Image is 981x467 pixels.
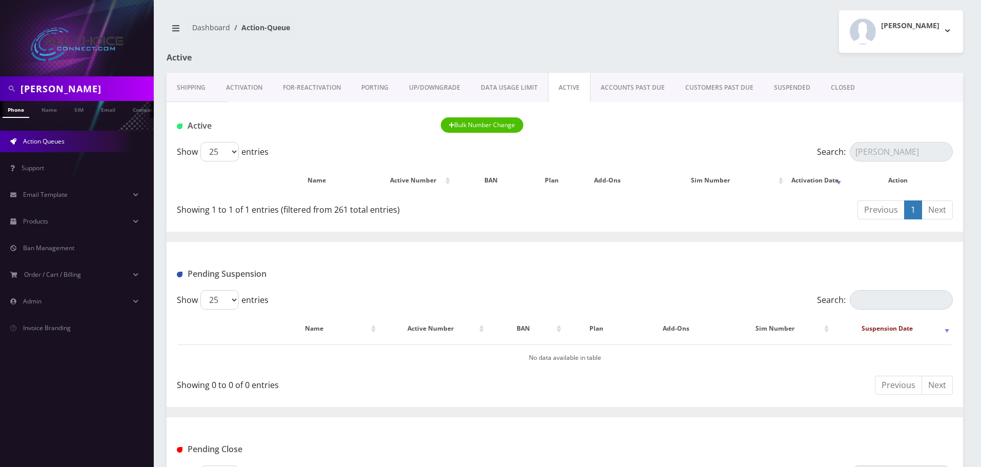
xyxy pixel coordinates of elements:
a: SUSPENDED [764,73,821,103]
a: Activation [216,73,273,103]
span: Admin [23,297,42,306]
a: Previous [857,200,905,219]
th: Sim Number: activate to sort column ascending [724,314,831,343]
a: Company [128,101,162,117]
th: Active Number: activate to sort column ascending [379,166,452,195]
nav: breadcrumb [167,17,557,46]
span: Ban Management [23,243,74,252]
a: Dashboard [192,23,230,32]
input: Search: [850,142,953,161]
h2: [PERSON_NAME] [881,22,939,30]
a: PORTING [351,73,399,103]
div: Showing 1 to 1 of 1 entries (filtered from 261 total entries) [177,199,557,216]
td: No data available in table [178,344,952,371]
button: Bulk Number Change [441,117,524,133]
a: Next [922,200,953,219]
th: Suspension Date: activate to sort column ascending [832,314,952,343]
th: Plan [530,166,574,195]
label: Show entries [177,142,269,161]
th: Active Number: activate to sort column ascending [379,314,486,343]
div: Showing 0 to 0 of 0 entries [177,375,557,391]
h1: Active [167,53,422,63]
a: UP/DOWNGRADE [399,73,471,103]
input: Search: [850,290,953,310]
th: Name [255,166,378,195]
a: DATA USAGE LIMIT [471,73,548,103]
img: All Choice Connect [31,28,123,61]
li: Action-Queue [230,22,290,33]
a: Phone [3,101,29,118]
img: Active [177,124,182,129]
span: Support [22,164,44,172]
h1: Active [177,121,425,131]
a: SIM [69,101,89,117]
th: Activation Date: activate to sort column ascending [787,166,844,195]
select: Showentries [200,290,239,310]
th: Plan [565,314,628,343]
h1: Pending Close [177,444,425,454]
a: Name [36,101,62,117]
a: CUSTOMERS PAST DUE [675,73,764,103]
a: CLOSED [821,73,865,103]
label: Search: [817,290,953,310]
a: Next [922,376,953,395]
th: Name: activate to sort column ascending [256,314,378,343]
label: Show entries [177,290,269,310]
a: Email [96,101,120,117]
a: 1 [904,200,922,219]
h1: Pending Suspension [177,269,425,279]
th: Add-Ons [575,166,639,195]
span: Action Queues [23,137,65,146]
a: Previous [875,376,922,395]
img: Pending Close [177,447,182,453]
a: ACTIVE [548,73,590,103]
a: ACCOUNTS PAST DUE [590,73,675,103]
th: Action [845,166,952,195]
th: Sim Number: activate to sort column ascending [640,166,785,195]
span: Products [23,217,48,226]
span: Invoice Branding [23,323,71,332]
th: Add-Ons [629,314,723,343]
select: Showentries [200,142,239,161]
a: FOR-REActivation [273,73,351,103]
img: Pending Suspension [177,272,182,277]
th: BAN: activate to sort column ascending [487,314,564,343]
button: [PERSON_NAME] [839,10,963,53]
th: BAN [454,166,529,195]
input: Search in Company [21,79,151,98]
span: Order / Cart / Billing [24,270,81,279]
label: Search: [817,142,953,161]
span: Email Template [23,190,68,199]
a: Shipping [167,73,216,103]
